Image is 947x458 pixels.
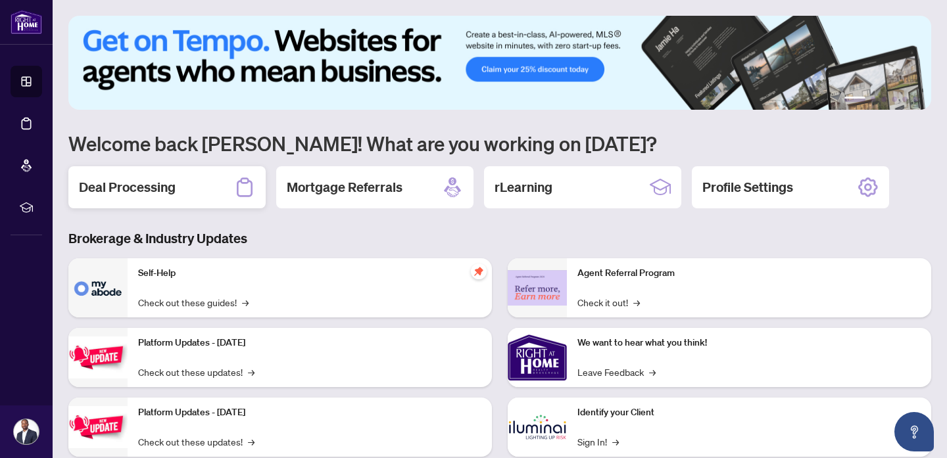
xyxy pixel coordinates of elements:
span: → [649,365,656,379]
span: → [248,434,255,449]
a: Check out these updates!→ [138,434,255,449]
a: Leave Feedback→ [577,365,656,379]
a: Check out these updates!→ [138,365,255,379]
a: Check it out!→ [577,295,640,309]
img: Platform Updates - July 8, 2025 [68,406,128,447]
a: Check out these guides!→ [138,295,249,309]
img: Identify your Client [508,398,567,457]
span: → [633,295,640,309]
p: Self-Help [138,266,481,281]
img: logo [11,10,42,34]
img: Slide 0 [68,16,931,110]
img: Self-Help [68,258,128,317]
h2: Profile Settings [702,178,793,196]
button: 4 [892,97,897,102]
p: Platform Updates - [DATE] [138,405,481,420]
p: Platform Updates - [DATE] [138,336,481,350]
button: 3 [881,97,886,102]
img: We want to hear what you think! [508,328,567,387]
img: Profile Icon [14,419,39,444]
img: Agent Referral Program [508,270,567,306]
button: 6 [913,97,918,102]
button: Open asap [894,412,934,451]
h3: Brokerage & Industry Updates [68,229,931,248]
h2: Deal Processing [79,178,176,196]
h2: Mortgage Referrals [287,178,402,196]
h2: rLearning [495,178,552,196]
h1: Welcome back [PERSON_NAME]! What are you working on [DATE]? [68,131,931,156]
span: → [248,365,255,379]
p: Agent Referral Program [577,266,921,281]
span: → [242,295,249,309]
p: We want to hear what you think! [577,336,921,350]
button: 1 [844,97,865,102]
span: pushpin [471,263,487,279]
p: Identify your Client [577,405,921,420]
button: 2 [871,97,876,102]
a: Sign In!→ [577,434,619,449]
button: 5 [902,97,908,102]
span: → [612,434,619,449]
img: Platform Updates - July 21, 2025 [68,336,128,378]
